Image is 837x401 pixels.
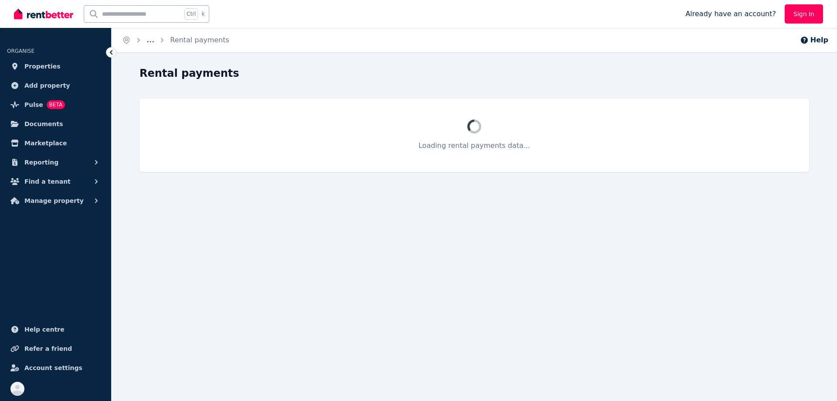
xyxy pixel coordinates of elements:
[24,61,61,72] span: Properties
[139,66,239,80] h1: Rental payments
[800,35,828,45] button: Help
[24,157,58,168] span: Reporting
[7,359,104,377] a: Account settings
[7,192,104,209] button: Manage property
[184,8,198,20] span: Ctrl
[7,77,104,94] a: Add property
[146,36,154,44] a: ...
[7,115,104,133] a: Documents
[7,154,104,171] button: Reporting
[685,9,776,19] span: Already have an account?
[7,96,104,113] a: PulseBETA
[112,28,240,52] nav: Breadcrumb
[24,363,82,373] span: Account settings
[24,80,70,91] span: Add property
[24,176,71,187] span: Find a tenant
[7,48,34,54] span: ORGANISE
[24,99,43,110] span: Pulse
[24,343,72,354] span: Refer a friend
[160,141,788,151] p: Loading rental payments data...
[7,340,104,357] a: Refer a friend
[7,321,104,338] a: Help centre
[785,4,823,24] a: Sign In
[24,324,65,335] span: Help centre
[7,58,104,75] a: Properties
[24,138,67,148] span: Marketplace
[24,195,84,206] span: Manage property
[7,134,104,152] a: Marketplace
[170,36,229,44] a: Rental payments
[201,10,204,17] span: k
[24,119,63,129] span: Documents
[14,7,73,21] img: RentBetter
[7,173,104,190] button: Find a tenant
[47,100,65,109] span: BETA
